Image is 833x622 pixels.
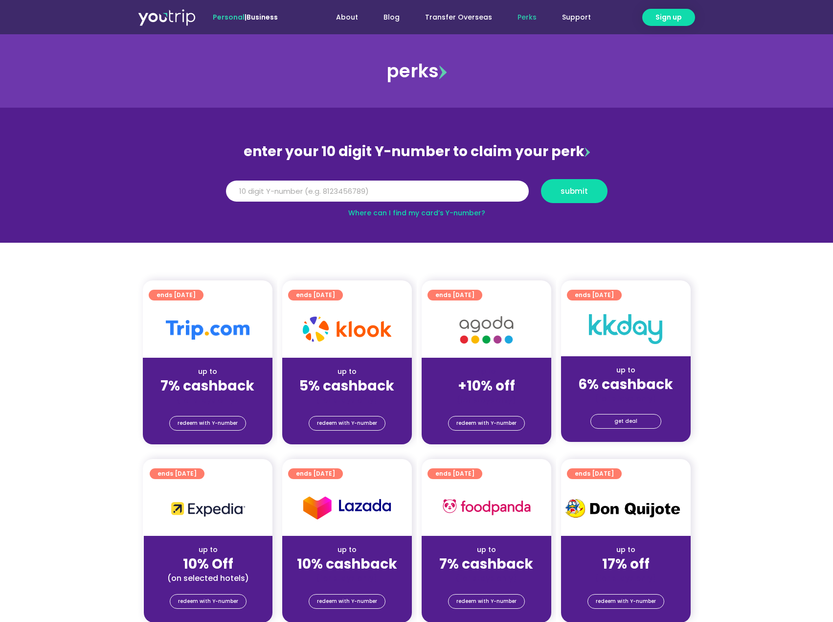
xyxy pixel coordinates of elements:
a: ends [DATE] [288,468,343,479]
div: up to [569,365,683,375]
a: Where can I find my card’s Y-number? [348,208,485,218]
span: get deal [614,415,637,428]
a: Business [247,12,278,22]
div: (for stays only) [290,573,404,583]
a: redeem with Y-number [448,416,525,431]
a: About [323,8,371,26]
a: ends [DATE] [428,290,482,300]
a: ends [DATE] [567,468,622,479]
div: up to [151,367,265,377]
a: ends [DATE] [288,290,343,300]
a: redeem with Y-number [309,416,385,431]
div: (for stays only) [290,395,404,405]
div: enter your 10 digit Y-number to claim your perk [221,139,612,164]
nav: Menu [304,8,604,26]
span: redeem with Y-number [456,595,517,608]
span: redeem with Y-number [317,595,377,608]
a: redeem with Y-number [169,416,246,431]
span: ends [DATE] [575,290,614,300]
div: (for stays only) [151,395,265,405]
span: ends [DATE] [435,290,474,300]
a: ends [DATE] [149,290,203,300]
span: ends [DATE] [158,468,197,479]
span: | [213,12,278,22]
a: ends [DATE] [150,468,204,479]
span: redeem with Y-number [178,595,238,608]
strong: +10% off [458,376,515,395]
span: ends [DATE] [296,290,335,300]
div: (on selected hotels) [152,573,265,583]
strong: 10% Off [183,554,233,574]
div: (for stays only) [569,573,683,583]
span: up to [477,367,495,376]
div: (for stays only) [429,395,543,405]
div: up to [569,545,683,555]
span: ends [DATE] [296,468,335,479]
strong: 7% cashback [439,554,533,574]
div: up to [290,367,404,377]
a: Sign up [642,9,695,26]
span: submit [561,187,588,195]
a: ends [DATE] [428,468,482,479]
a: redeem with Y-number [587,594,664,609]
span: ends [DATE] [157,290,196,300]
strong: 7% cashback [160,376,254,395]
a: redeem with Y-number [309,594,385,609]
a: redeem with Y-number [448,594,525,609]
form: Y Number [226,179,608,210]
button: submit [541,179,608,203]
span: redeem with Y-number [596,595,656,608]
span: Sign up [655,12,682,23]
div: up to [290,545,404,555]
a: Transfer Overseas [412,8,505,26]
span: ends [DATE] [575,468,614,479]
span: Personal [213,12,245,22]
a: Blog [371,8,412,26]
strong: 17% off [602,554,650,574]
input: 10 digit Y-number (e.g. 8123456789) [226,181,529,202]
div: (for stays only) [569,393,683,404]
div: up to [429,545,543,555]
a: redeem with Y-number [170,594,247,609]
a: ends [DATE] [567,290,622,300]
strong: 5% cashback [299,376,394,395]
a: Support [549,8,604,26]
span: redeem with Y-number [456,416,517,430]
div: (for stays only) [429,573,543,583]
span: ends [DATE] [435,468,474,479]
div: up to [152,545,265,555]
strong: 6% cashback [578,375,673,394]
span: redeem with Y-number [317,416,377,430]
span: redeem with Y-number [178,416,238,430]
a: Perks [505,8,549,26]
a: get deal [590,414,661,429]
strong: 10% cashback [297,554,397,574]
